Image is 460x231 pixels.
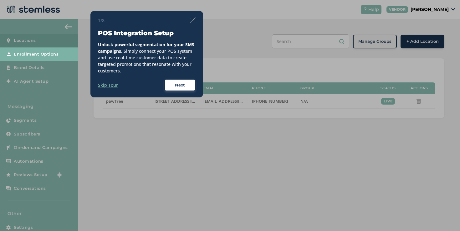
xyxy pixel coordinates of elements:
span: Next [175,82,185,88]
strong: Unlock powerful segmentation for your SMS campaigns [98,42,194,54]
img: icon-close-thin-accent-606ae9a3.svg [190,17,196,23]
span: Enrollment Options [14,51,59,57]
button: Next [164,79,196,91]
h3: POS Integration Setup [98,29,196,37]
div: . Simply connect your POS system and use real-time customer data to create targeted promotions th... [98,41,196,74]
span: 1/8 [98,17,105,24]
label: Skip Tour [98,82,118,88]
iframe: Chat Widget [429,201,460,231]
